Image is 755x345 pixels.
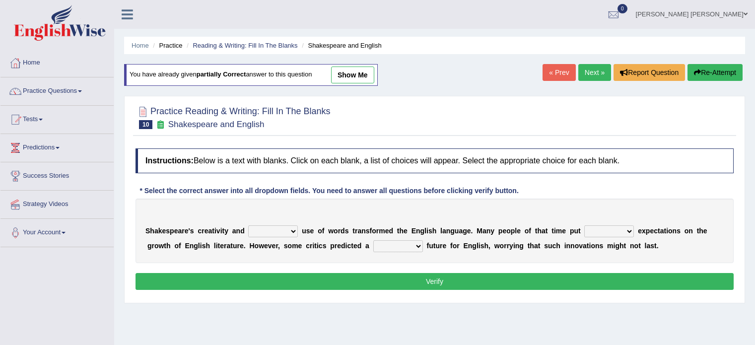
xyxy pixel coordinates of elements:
b: e [310,227,314,235]
b: a [365,242,369,250]
a: Strategy Videos [0,191,114,215]
b: a [226,242,230,250]
a: « Prev [543,64,575,81]
b: i [589,242,591,250]
b: o [174,242,179,250]
b: a [154,227,158,235]
b: i [214,227,216,235]
b: n [446,227,451,235]
b: o [506,227,511,235]
b: p [170,227,174,235]
b: s [190,227,194,235]
b: c [654,227,658,235]
b: g [472,242,477,250]
b: f [179,242,181,250]
b: l [645,242,647,250]
b: s [600,242,604,250]
b: i [345,242,347,250]
b: t [164,242,166,250]
b: i [513,242,515,250]
b: u [548,242,552,250]
b: , [488,242,490,250]
b: s [323,242,327,250]
b: e [272,242,276,250]
b: i [317,242,319,250]
b: a [459,227,463,235]
b: s [284,242,288,250]
b: c [319,242,323,250]
b: c [552,242,556,250]
b: h [556,242,560,250]
b: e [264,242,268,250]
b: o [525,227,529,235]
b: h [530,242,534,250]
b: d [341,242,345,250]
b: v [216,227,220,235]
b: s [480,242,484,250]
b: x [642,227,646,235]
b: t [314,242,317,250]
b: t [352,227,355,235]
b: t [664,227,666,235]
b: u [574,227,578,235]
b: . [471,227,473,235]
b: M [477,227,482,235]
b: a [482,227,486,235]
b: p [511,227,515,235]
b: e [562,227,566,235]
b: s [306,227,310,235]
a: show me [331,67,374,83]
b: o [255,242,259,250]
b: a [232,227,236,235]
b: p [498,227,503,235]
b: d [341,227,345,235]
b: o [288,242,292,250]
b: e [442,242,446,250]
b: a [542,227,546,235]
a: Home [0,49,114,74]
b: p [570,227,574,235]
b: h [537,227,542,235]
b: n [361,227,366,235]
small: Exam occurring question [155,120,165,130]
a: Practice Questions [0,77,114,102]
b: v [268,242,272,250]
b: g [519,242,524,250]
b: e [240,242,244,250]
b: f [370,227,372,235]
b: e [205,227,208,235]
b: partially correct [197,71,246,78]
b: n [468,242,473,250]
b: t [658,227,660,235]
b: t [222,227,225,235]
h4: Below is a text with blanks. Click on each blank, a list of choices will appear. Select the appro... [136,148,734,173]
b: . [244,242,246,250]
b: r [507,242,509,250]
b: t [638,242,641,250]
b: t [535,227,538,235]
b: o [453,242,457,250]
b: S [145,227,150,235]
b: a [357,227,361,235]
b: E [463,242,468,250]
b: t [578,227,581,235]
li: Shakespeare and English [299,41,381,50]
b: c [198,227,202,235]
b: a [534,242,538,250]
b: e [467,227,471,235]
b: f [426,242,429,250]
b: o [634,242,639,250]
b: h [399,227,404,235]
button: Report Question [614,64,685,81]
span: 10 [139,120,152,129]
b: a [442,227,446,235]
b: n [595,242,600,250]
b: o [575,242,579,250]
b: i [479,242,480,250]
b: , [278,242,280,250]
b: t [624,242,626,250]
b: n [688,227,693,235]
b: l [440,227,442,235]
a: Tests [0,106,114,131]
h2: Practice Reading & Writing: Fill In The Blanks [136,104,331,129]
